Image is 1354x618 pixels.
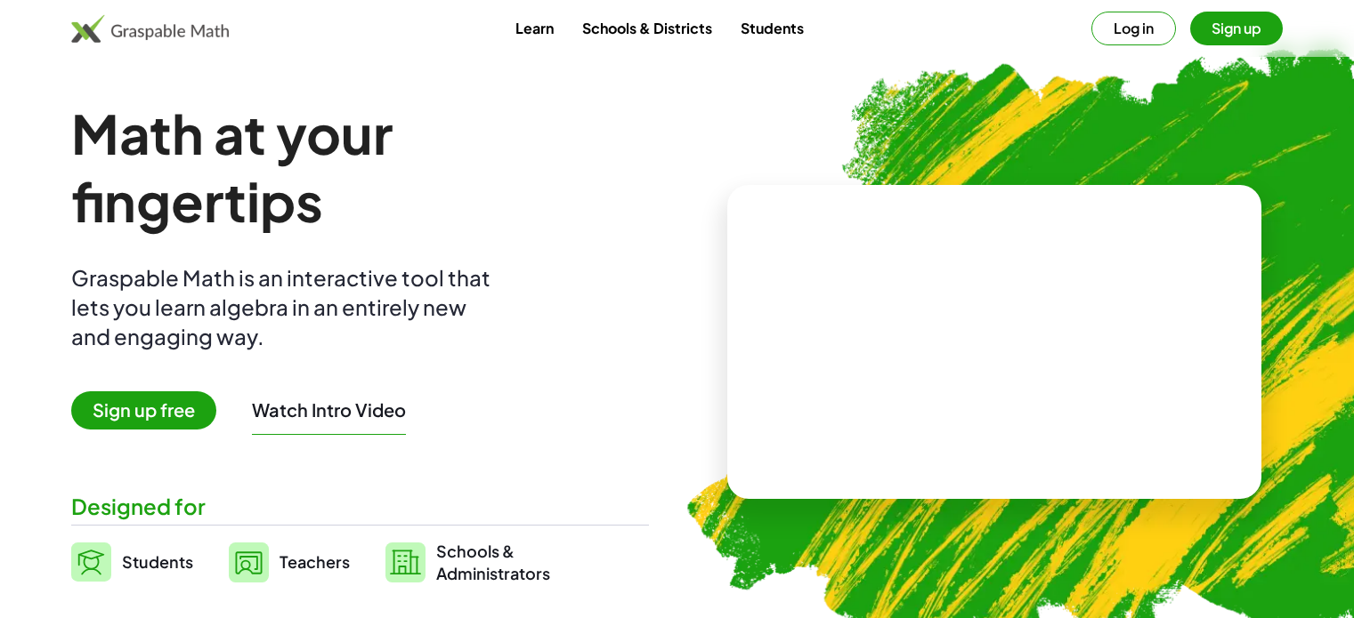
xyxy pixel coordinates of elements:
span: Sign up free [71,391,216,429]
span: Teachers [280,551,350,572]
a: Schools &Administrators [385,540,550,584]
button: Sign up [1190,12,1283,45]
a: Students [726,12,818,44]
video: What is this? This is dynamic math notation. Dynamic math notation plays a central role in how Gr... [861,276,1128,409]
a: Learn [501,12,568,44]
button: Watch Intro Video [252,398,406,421]
div: Graspable Math is an interactive tool that lets you learn algebra in an entirely new and engaging... [71,263,499,351]
span: Students [122,551,193,572]
img: svg%3e [229,542,269,582]
span: Schools & Administrators [436,540,550,584]
a: Teachers [229,540,350,584]
div: Designed for [71,492,649,521]
button: Log in [1091,12,1176,45]
img: svg%3e [385,542,426,582]
a: Schools & Districts [568,12,726,44]
h1: Math at your fingertips [71,100,637,235]
a: Students [71,540,193,584]
img: svg%3e [71,542,111,582]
